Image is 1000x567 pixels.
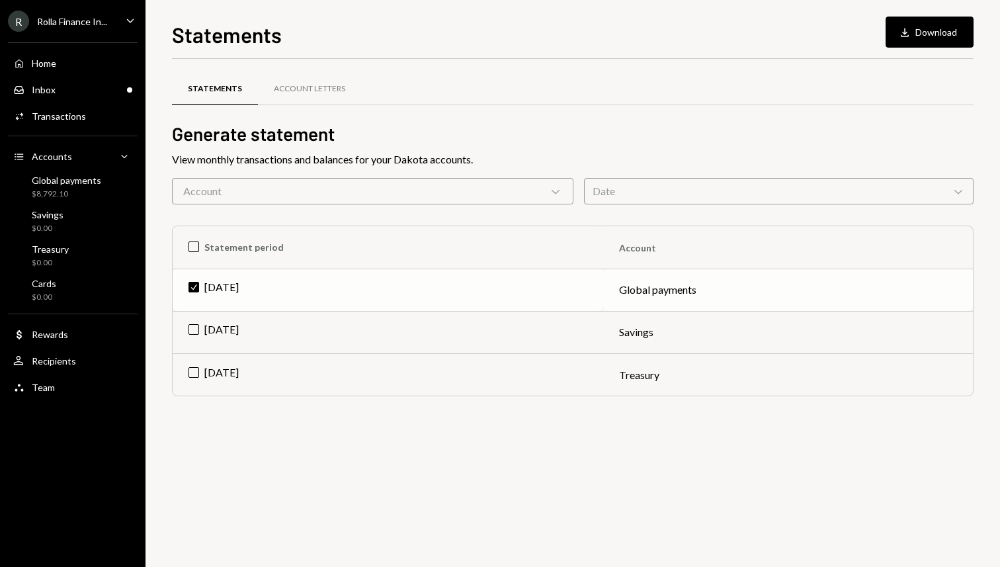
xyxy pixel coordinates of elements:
[172,178,573,204] div: Account
[886,17,974,48] button: Download
[603,353,973,396] td: Treasury
[8,104,138,128] a: Transactions
[37,16,107,27] div: Rolla Finance In...
[584,178,974,204] div: Date
[32,278,56,289] div: Cards
[603,311,973,353] td: Savings
[32,58,56,69] div: Home
[188,83,242,95] div: Statements
[32,382,55,393] div: Team
[8,240,138,271] a: Treasury$0.00
[32,151,72,162] div: Accounts
[32,243,69,255] div: Treasury
[32,257,69,269] div: $0.00
[603,226,973,269] th: Account
[8,51,138,75] a: Home
[32,329,68,340] div: Rewards
[32,189,101,200] div: $8,792.10
[258,72,361,106] a: Account Letters
[8,171,138,202] a: Global payments$8,792.10
[32,84,56,95] div: Inbox
[32,223,63,234] div: $0.00
[32,175,101,186] div: Global payments
[172,21,282,48] h1: Statements
[603,269,973,311] td: Global payments
[8,375,138,399] a: Team
[8,77,138,101] a: Inbox
[274,83,345,95] div: Account Letters
[172,72,258,106] a: Statements
[8,144,138,168] a: Accounts
[8,349,138,372] a: Recipients
[8,274,138,306] a: Cards$0.00
[8,322,138,346] a: Rewards
[32,355,76,367] div: Recipients
[172,152,974,167] div: View monthly transactions and balances for your Dakota accounts.
[32,292,56,303] div: $0.00
[8,205,138,237] a: Savings$0.00
[32,209,63,220] div: Savings
[32,110,86,122] div: Transactions
[8,11,29,32] div: R
[172,121,974,147] h2: Generate statement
